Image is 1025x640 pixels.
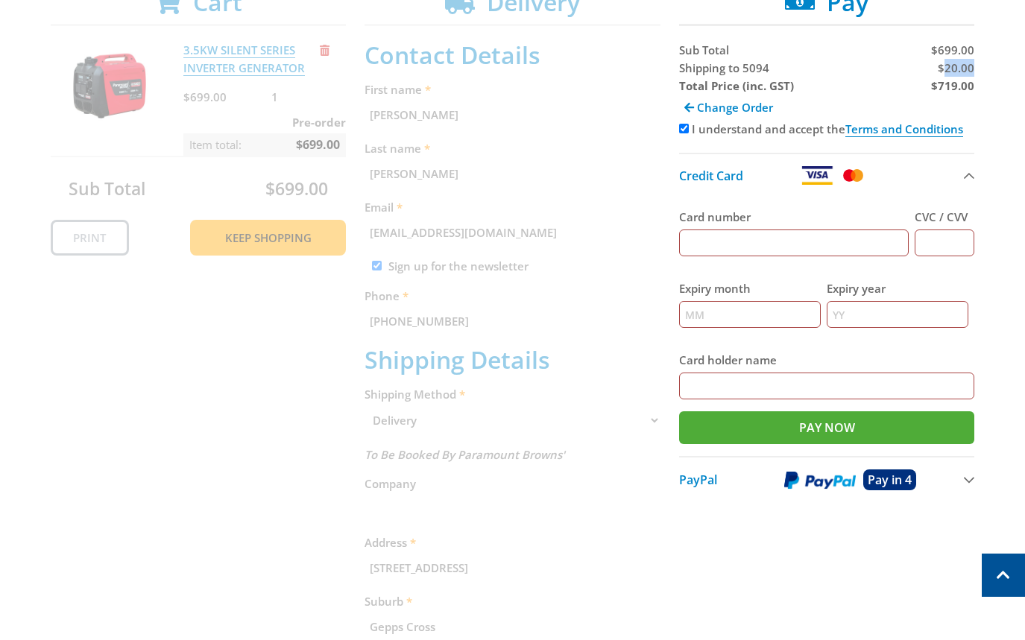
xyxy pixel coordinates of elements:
span: $20.00 [938,60,974,75]
label: I understand and accept the [692,121,963,137]
input: YY [827,301,968,328]
img: PayPal [784,471,856,489]
span: Shipping to 5094 [679,60,769,75]
a: Change Order [679,95,778,120]
img: Visa [801,166,833,185]
input: Please accept the terms and conditions. [679,124,689,133]
a: Terms and Conditions [845,121,963,137]
span: Sub Total [679,42,729,57]
label: Card number [679,208,909,226]
span: Change Order [697,100,773,115]
label: Expiry month [679,279,821,297]
button: Credit Card [679,153,975,197]
img: Mastercard [840,166,866,185]
label: Card holder name [679,351,975,369]
span: $699.00 [931,42,974,57]
button: PayPal Pay in 4 [679,456,975,502]
strong: Total Price (inc. GST) [679,78,794,93]
span: PayPal [679,472,717,488]
span: Credit Card [679,168,743,184]
span: Pay in 4 [868,472,912,488]
label: Expiry year [827,279,968,297]
input: MM [679,301,821,328]
strong: $719.00 [931,78,974,93]
label: CVC / CVV [915,208,974,226]
input: Pay Now [679,411,975,444]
